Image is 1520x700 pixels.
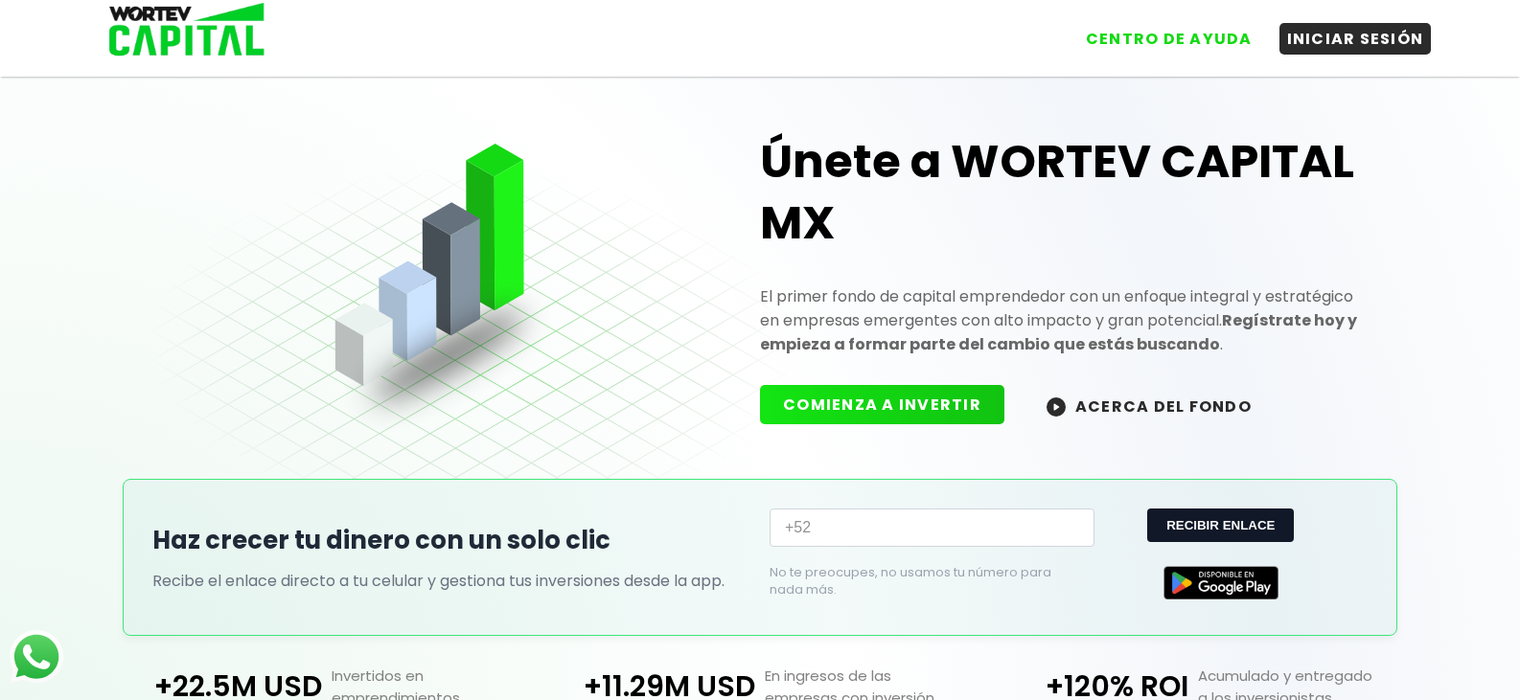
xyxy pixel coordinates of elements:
[1078,23,1260,55] button: CENTRO DE AYUDA
[760,131,1368,254] h1: Únete a WORTEV CAPITAL MX
[760,309,1357,355] strong: Regístrate hoy y empieza a formar parte del cambio que estás buscando
[1163,566,1278,599] img: Google Play
[152,522,750,559] h2: Haz crecer tu dinero con un solo clic
[152,569,750,593] p: Recibe el enlace directo a tu celular y gestiona tus inversiones desde la app.
[10,630,63,684] img: logos_whatsapp-icon.242b2217.svg
[1024,385,1275,426] button: ACERCA DEL FONDO
[770,564,1064,598] p: No te preocupes, no usamos tu número para nada más.
[1047,397,1066,417] img: wortev-capital-acerca-del-fondo
[760,385,1004,424] button: COMIENZA A INVERTIR
[1279,23,1432,55] button: INICIAR SESIÓN
[1260,9,1432,55] a: INICIAR SESIÓN
[1059,9,1260,55] a: CENTRO DE AYUDA
[1147,508,1294,542] button: RECIBIR ENLACE
[760,284,1368,356] p: El primer fondo de capital emprendedor con un enfoque integral y estratégico en empresas emergent...
[760,394,1024,416] a: COMIENZA A INVERTIR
